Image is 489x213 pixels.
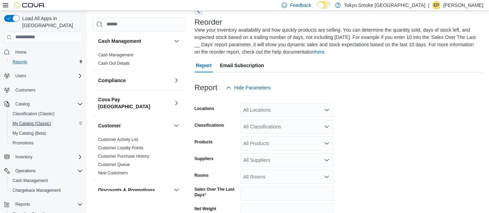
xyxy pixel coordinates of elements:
button: Compliance [172,76,181,85]
span: My Catalog (Beta) [13,131,46,136]
span: Catalog [13,100,83,108]
span: Users [13,72,83,80]
button: My Catalog (Classic) [7,119,86,128]
button: Customer [98,122,171,129]
input: Dark Mode [317,1,332,9]
button: Reports [7,57,86,67]
a: My Catalog (Beta) [10,129,49,137]
a: Promotions [10,139,37,147]
label: Products [195,139,213,145]
button: Open list of options [324,141,330,146]
span: Customers [15,87,36,93]
label: Rooms [195,173,209,178]
a: here [315,49,324,55]
a: Cash Management [98,53,133,57]
a: Customer Purchase History [98,154,149,159]
span: My Catalog (Classic) [13,121,51,126]
span: Operations [13,167,83,175]
a: Customer Loyalty Points [98,145,143,150]
a: New Customers [98,171,128,175]
span: Classification (Classic) [10,110,83,118]
span: Promotions [10,139,83,147]
button: Customers [1,85,86,95]
button: Open list of options [324,157,330,163]
h3: Compliance [98,77,126,84]
button: Catalog [13,100,32,108]
span: Cash Management [13,178,48,183]
p: Tokyo Smoke [GEOGRAPHIC_DATA] [344,1,426,9]
button: Promotions [7,138,86,148]
label: Net Weight [195,206,216,212]
span: Operations [15,168,36,174]
button: Cash Management [98,38,171,45]
a: Customer Queue [98,162,130,167]
button: Catalog [1,99,86,109]
span: Chargeback Management [10,186,83,195]
button: Cova Pay [GEOGRAPHIC_DATA] [98,96,171,110]
button: Discounts & Promotions [172,186,181,194]
span: My Catalog (Classic) [10,119,83,128]
span: Feedback [290,2,311,9]
button: Next [195,7,203,15]
span: Customer Loyalty Points [98,145,143,151]
button: Operations [13,167,39,175]
h3: Report [195,84,218,92]
div: View your inventory availability and how quickly products are selling. You can determine the quan... [195,26,480,56]
button: Reports [13,200,33,208]
span: Inventory [15,154,32,160]
button: Open list of options [324,124,330,129]
h3: Cash Management [98,38,141,45]
span: Cash Management [10,176,83,185]
label: Locations [195,106,214,111]
a: Customer Activity List [98,137,138,142]
span: Load All Apps in [GEOGRAPHIC_DATA] [19,15,83,29]
button: Classification (Classic) [7,109,86,119]
button: Operations [1,166,86,176]
a: Chargeback Management [10,186,63,195]
div: Customer [93,135,186,180]
button: Home [1,47,86,57]
button: Open list of options [324,174,330,180]
a: Cash Out Details [98,61,130,66]
a: Customers [13,86,38,94]
h3: Reorder [195,18,222,26]
span: Reports [13,200,83,208]
button: Users [13,72,29,80]
span: Report [196,58,212,72]
h3: Discounts & Promotions [98,187,155,194]
button: Inventory [1,152,86,162]
span: Inventory [13,153,83,161]
span: Promotions [13,140,34,146]
div: Cash Management [93,51,186,70]
button: Customer [172,121,181,130]
button: My Catalog (Beta) [7,128,86,138]
span: Cash Management [98,52,133,58]
span: Hide Parameters [234,84,271,91]
span: Classification (Classic) [13,111,55,117]
button: Cash Management [7,176,86,186]
span: Customer Purchase History [98,153,149,159]
button: Chargeback Management [7,186,86,195]
label: Classifications [195,123,224,128]
button: Inventory [13,153,35,161]
button: Users [1,71,86,81]
span: Reports [10,58,83,66]
button: Discounts & Promotions [98,187,171,194]
span: Reports [15,202,30,207]
label: Suppliers [195,156,214,161]
p: | [428,1,429,9]
a: Home [13,48,29,56]
span: My Catalog (Beta) [10,129,83,137]
label: Sales Over The Last Days [195,187,238,198]
a: My Catalog (Classic) [10,119,54,128]
a: Cash Management [10,176,50,185]
span: Home [15,49,26,55]
img: Cova [14,2,45,9]
button: Compliance [98,77,171,84]
a: Reports [10,58,30,66]
span: EP [434,1,439,9]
